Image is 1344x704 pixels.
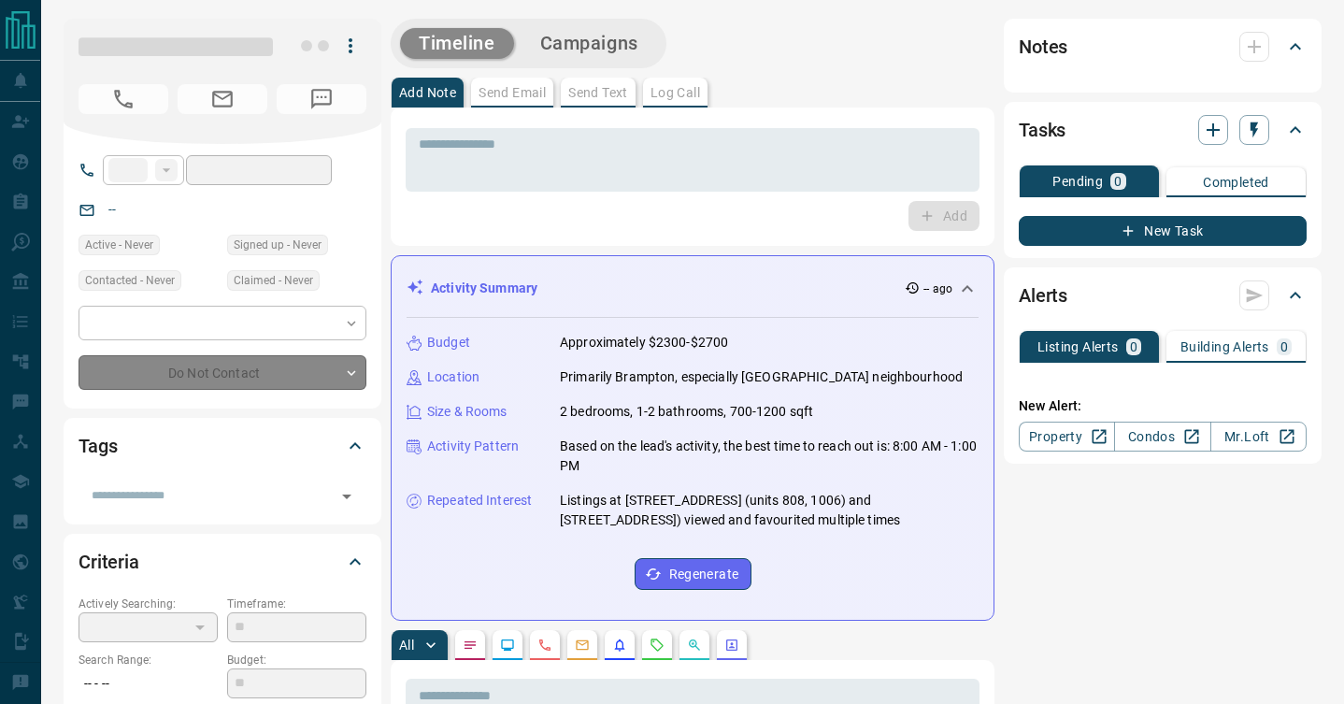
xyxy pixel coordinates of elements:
p: 0 [1114,175,1122,188]
p: Search Range: [79,652,218,668]
svg: Agent Actions [724,638,739,653]
svg: Lead Browsing Activity [500,638,515,653]
p: Building Alerts [1180,340,1269,353]
p: Timeframe: [227,596,366,612]
div: Tags [79,424,366,468]
h2: Tasks [1019,115,1065,145]
svg: Listing Alerts [612,638,627,653]
p: Approximately $2300-$2700 [560,333,728,352]
p: Budget: [227,652,366,668]
p: Based on the lead's activity, the best time to reach out is: 8:00 AM - 1:00 PM [560,437,979,476]
p: Activity Summary [431,279,537,298]
p: Budget [427,333,470,352]
div: Alerts [1019,273,1307,318]
div: Tasks [1019,108,1307,152]
p: Primarily Brampton, especially [GEOGRAPHIC_DATA] neighbourhood [560,367,963,387]
p: Repeated Interest [427,491,532,510]
h2: Tags [79,431,117,461]
p: Completed [1203,176,1269,189]
p: Listings at [STREET_ADDRESS] (units 808, 1006) and [STREET_ADDRESS]) viewed and favourited multip... [560,491,979,530]
button: Timeline [400,28,514,59]
p: 0 [1280,340,1288,353]
button: Open [334,483,360,510]
span: No Number [79,84,168,114]
p: -- - -- [79,668,218,699]
svg: Emails [575,638,590,653]
svg: Notes [463,638,478,653]
p: Location [427,367,479,387]
p: Activity Pattern [427,437,519,456]
span: Signed up - Never [234,236,322,254]
h2: Alerts [1019,280,1067,310]
div: Do Not Contact [79,355,366,390]
p: Actively Searching: [79,596,218,612]
svg: Calls [537,638,552,653]
button: Campaigns [522,28,657,59]
button: Regenerate [635,558,751,590]
p: -- ago [923,280,952,297]
p: 2 bedrooms, 1-2 bathrooms, 700-1200 sqft [560,402,813,422]
span: Active - Never [85,236,153,254]
div: Notes [1019,24,1307,69]
a: -- [108,202,116,217]
p: 0 [1130,340,1137,353]
svg: Requests [650,638,665,653]
button: New Task [1019,216,1307,246]
p: Listing Alerts [1037,340,1119,353]
span: Contacted - Never [85,271,175,290]
h2: Notes [1019,32,1067,62]
h2: Criteria [79,547,139,577]
p: New Alert: [1019,396,1307,416]
p: Add Note [399,86,456,99]
a: Mr.Loft [1210,422,1307,452]
p: Pending [1052,175,1103,188]
p: Size & Rooms [427,402,508,422]
span: No Email [178,84,267,114]
a: Condos [1114,422,1210,452]
div: Activity Summary-- ago [407,271,979,306]
p: All [399,639,414,652]
div: Criteria [79,539,366,584]
svg: Opportunities [687,638,702,653]
span: No Number [277,84,366,114]
span: Claimed - Never [234,271,313,290]
a: Property [1019,422,1115,452]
